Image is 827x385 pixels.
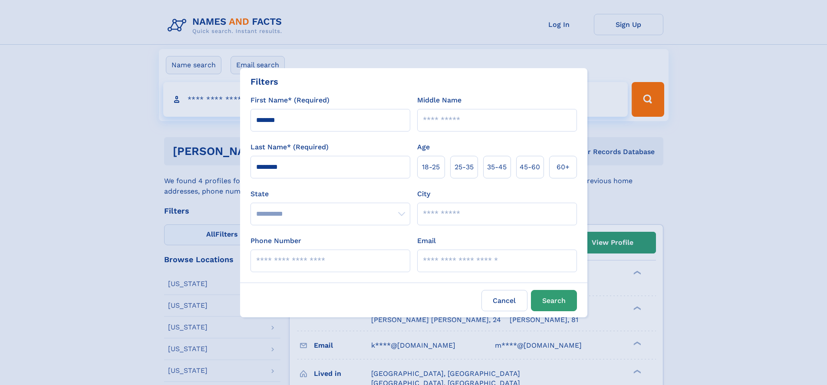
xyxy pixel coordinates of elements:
label: Email [417,236,436,246]
label: Middle Name [417,95,461,105]
button: Search [531,290,577,311]
label: First Name* (Required) [250,95,329,105]
label: Phone Number [250,236,301,246]
span: 18‑25 [422,162,440,172]
label: Age [417,142,430,152]
label: Cancel [481,290,527,311]
label: Last Name* (Required) [250,142,329,152]
span: 35‑45 [487,162,507,172]
span: 25‑35 [455,162,474,172]
label: State [250,189,410,199]
span: 45‑60 [520,162,540,172]
span: 60+ [557,162,570,172]
div: Filters [250,75,278,88]
label: City [417,189,430,199]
